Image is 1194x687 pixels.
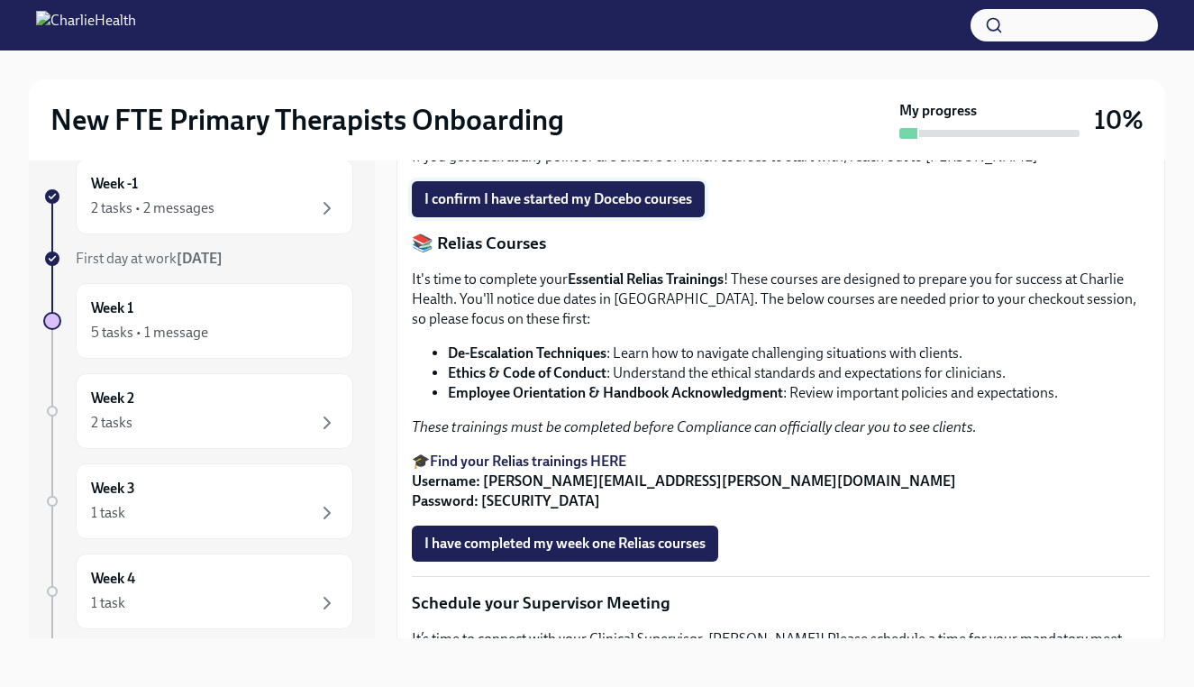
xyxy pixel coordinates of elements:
[568,270,724,288] strong: Essential Relias Trainings
[412,591,1150,615] p: Schedule your Supervisor Meeting
[43,249,353,269] a: First day at work[DATE]
[91,503,125,523] div: 1 task
[412,232,1150,255] p: 📚 Relias Courses
[412,526,718,562] button: I have completed my week one Relias courses
[899,101,977,121] strong: My progress
[36,11,136,40] img: CharlieHealth
[412,181,705,217] button: I confirm I have started my Docebo courses
[412,629,1150,669] p: It’s time to connect with your Clinical Supervisor, [PERSON_NAME]! Please schedule a time for you...
[91,198,214,218] div: 2 tasks • 2 messages
[91,569,135,589] h6: Week 4
[43,159,353,234] a: Week -12 tasks • 2 messages
[177,250,223,267] strong: [DATE]
[448,364,606,381] strong: Ethics & Code of Conduct
[448,343,1150,363] li: : Learn how to navigate challenging situations with clients.
[91,298,133,318] h6: Week 1
[412,270,1150,329] p: It's time to complete your ! These courses are designed to prepare you for success at Charlie Hea...
[430,453,626,470] a: Find your Relias trainings HERE
[448,384,783,401] strong: Employee Orientation & Handbook Acknowledgment
[91,323,208,343] div: 5 tasks • 1 message
[424,190,692,208] span: I confirm I have started my Docebo courses
[412,452,1150,511] p: 🎓
[412,418,977,435] em: These trainings must be completed before Compliance can officially clear you to see clients.
[91,174,138,194] h6: Week -1
[448,344,606,362] strong: De-Escalation Techniques
[448,363,1150,383] li: : Understand the ethical standards and expectations for clinicians.
[91,413,132,433] div: 2 tasks
[91,479,135,499] h6: Week 3
[43,554,353,629] a: Week 41 task
[424,535,706,553] span: I have completed my week one Relias courses
[448,383,1150,403] li: : Review important policies and expectations.
[91,389,134,408] h6: Week 2
[43,373,353,449] a: Week 22 tasks
[43,283,353,359] a: Week 15 tasks • 1 message
[412,472,956,509] strong: Username: [PERSON_NAME][EMAIL_ADDRESS][PERSON_NAME][DOMAIN_NAME] Password: [SECURITY_DATA]
[43,463,353,539] a: Week 31 task
[1094,104,1144,136] h3: 10%
[76,250,223,267] span: First day at work
[91,593,125,613] div: 1 task
[50,102,564,138] h2: New FTE Primary Therapists Onboarding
